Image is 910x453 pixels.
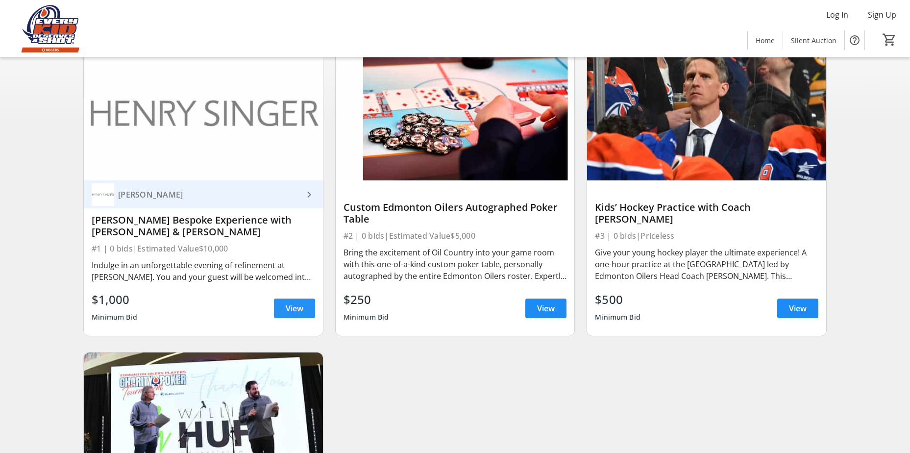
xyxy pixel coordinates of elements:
[525,299,566,318] a: View
[881,31,898,49] button: Cart
[818,7,856,23] button: Log In
[344,308,389,326] div: Minimum Bid
[344,291,389,308] div: $250
[344,201,567,225] div: Custom Edmonton Oilers Autographed Poker Table
[845,30,864,50] button: Help
[595,201,818,225] div: Kids’ Hockey Practice with Coach [PERSON_NAME]
[286,302,303,314] span: View
[92,308,137,326] div: Minimum Bid
[92,291,137,308] div: $1,000
[748,31,783,50] a: Home
[274,299,315,318] a: View
[587,46,826,180] img: Kids’ Hockey Practice with Coach Knoblauch
[595,291,640,308] div: $500
[114,190,303,200] div: [PERSON_NAME]
[595,229,818,243] div: #3 | 0 bids | Priceless
[84,180,323,208] a: Henry Singer[PERSON_NAME]
[595,247,818,282] div: Give your young hockey player the ultimate experience! A one-hour practice at the [GEOGRAPHIC_DAT...
[303,189,315,201] mat-icon: keyboard_arrow_right
[826,9,848,21] span: Log In
[92,242,315,255] div: #1 | 0 bids | Estimated Value $10,000
[537,302,555,314] span: View
[6,4,93,53] img: Edmonton Oilers Community Foundation's Logo
[860,7,904,23] button: Sign Up
[92,183,114,206] img: Henry Singer
[336,46,575,180] img: Custom Edmonton Oilers Autographed Poker Table
[783,31,844,50] a: Silent Auction
[344,247,567,282] div: Bring the excitement of Oil Country into your game room with this one-of-a-kind custom poker tabl...
[84,46,323,180] img: Henry Singer Bespoke Experience with Evan Bouchard & Ryan Nugent-Hopkins
[756,35,775,46] span: Home
[92,259,315,283] div: Indulge in an unforgettable evening of refinement at [PERSON_NAME]. You and your guest will be we...
[344,229,567,243] div: #2 | 0 bids | Estimated Value $5,000
[868,9,896,21] span: Sign Up
[789,302,807,314] span: View
[92,214,315,238] div: [PERSON_NAME] Bespoke Experience with [PERSON_NAME] & [PERSON_NAME]
[791,35,836,46] span: Silent Auction
[595,308,640,326] div: Minimum Bid
[777,299,818,318] a: View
